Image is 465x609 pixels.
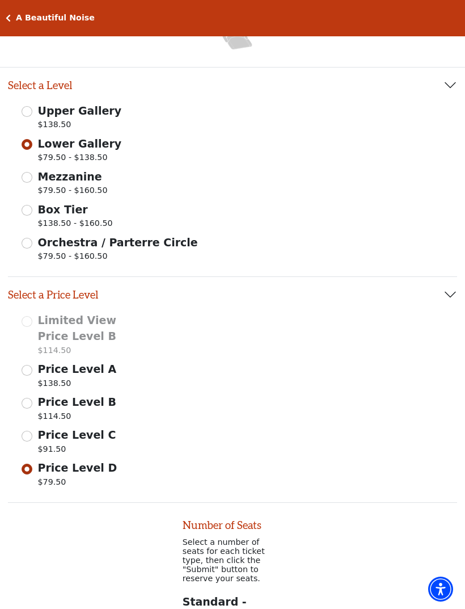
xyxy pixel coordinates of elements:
input: Price Level A [22,365,32,376]
span: Price Level B [38,396,116,408]
span: Limited View Price Level B [38,314,116,343]
p: Select a number of seats for each ticket type, then click the "Submit" button to reserve your seats. [183,537,283,583]
button: Select a Level [8,68,457,103]
span: $79.50 - $138.50 [38,152,122,167]
span: Orchestra / Parterre Circle [38,236,198,249]
button: Select a Price Level [8,277,457,312]
span: Price Level C [38,429,116,441]
span: Upper Gallery [38,104,122,117]
p: $114.50 [38,410,116,426]
p: $138.50 [38,377,117,393]
span: $79.50 - $160.50 [38,184,108,200]
p: $114.50 [38,345,128,360]
p: $91.50 [38,443,116,459]
input: Price Level C [22,431,32,442]
span: Price Level A [38,363,117,375]
h5: A Beautiful Noise [16,13,95,23]
span: Box Tier [38,203,88,216]
span: $138.50 [38,119,122,134]
h2: Number of Seats [183,519,283,532]
span: $138.50 - $160.50 [38,217,113,233]
div: Accessibility Menu [428,577,453,602]
span: Mezzanine [38,170,102,183]
span: $79.50 - $160.50 [38,250,198,266]
span: Price Level D [38,461,117,474]
a: Click here to go back to filters [6,14,11,22]
span: Lower Gallery [38,137,122,150]
input: Price Level B [22,398,32,409]
p: $79.50 [38,476,117,492]
input: Price Level D [22,464,32,474]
